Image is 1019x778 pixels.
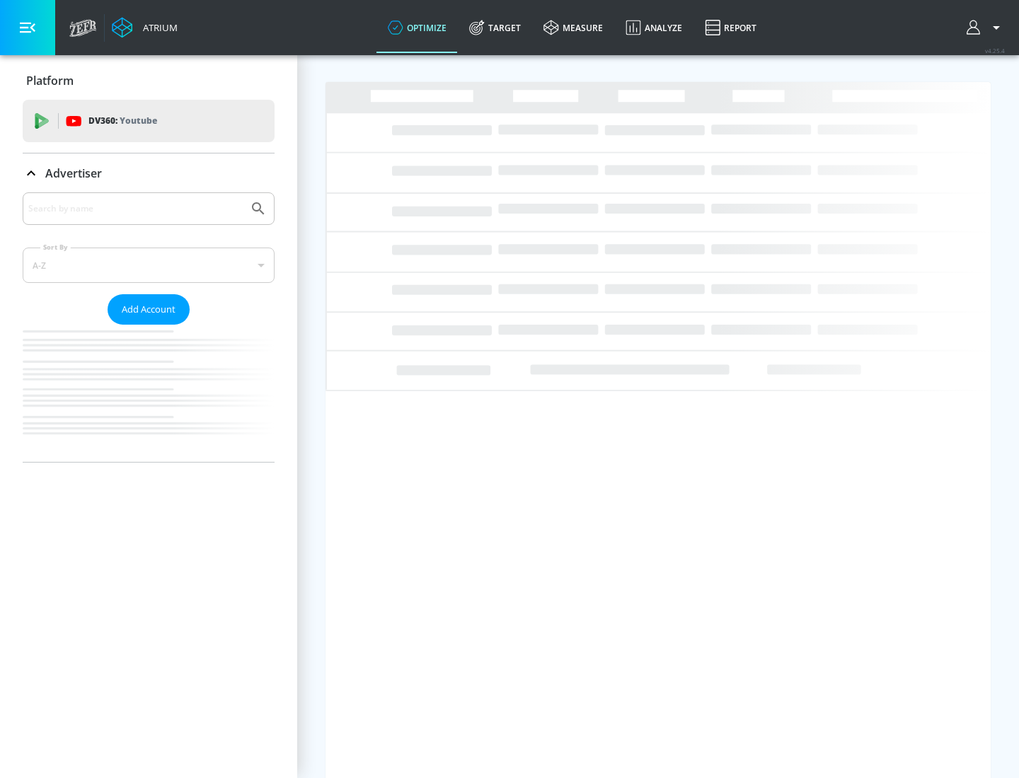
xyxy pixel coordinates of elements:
[112,17,178,38] a: Atrium
[23,192,275,462] div: Advertiser
[122,301,175,318] span: Add Account
[28,199,243,218] input: Search by name
[532,2,614,53] a: measure
[23,325,275,462] nav: list of Advertiser
[23,248,275,283] div: A-Z
[376,2,458,53] a: optimize
[45,166,102,181] p: Advertiser
[23,100,275,142] div: DV360: Youtube
[120,113,157,128] p: Youtube
[23,153,275,193] div: Advertiser
[23,61,275,100] div: Platform
[88,113,157,129] p: DV360:
[26,73,74,88] p: Platform
[693,2,768,53] a: Report
[137,21,178,34] div: Atrium
[985,47,1005,54] span: v 4.25.4
[458,2,532,53] a: Target
[614,2,693,53] a: Analyze
[108,294,190,325] button: Add Account
[40,243,71,252] label: Sort By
